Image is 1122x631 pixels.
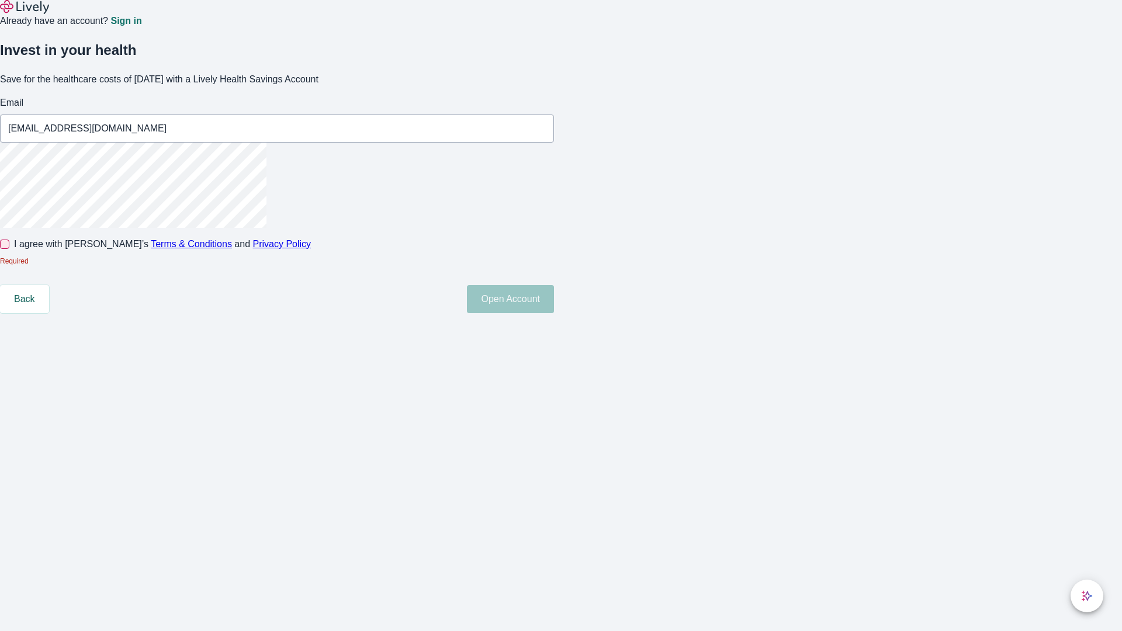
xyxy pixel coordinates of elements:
[110,16,141,26] a: Sign in
[253,239,311,249] a: Privacy Policy
[1071,580,1103,612] button: chat
[14,237,311,251] span: I agree with [PERSON_NAME]’s and
[151,239,232,249] a: Terms & Conditions
[1081,590,1093,602] svg: Lively AI Assistant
